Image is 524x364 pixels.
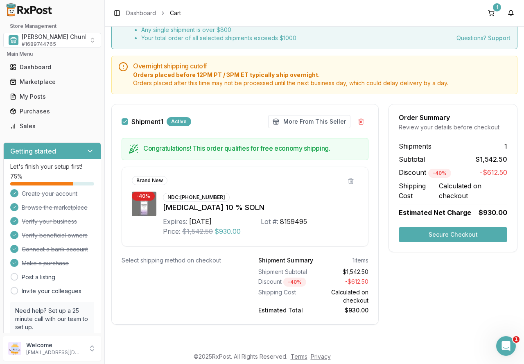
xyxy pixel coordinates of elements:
span: Verify beneficial owners [22,231,88,240]
div: Qualify for free economy shipping when [133,18,296,42]
div: Order Summary [399,114,507,121]
a: Sales [7,119,98,133]
div: Shipping Cost [258,288,310,305]
span: $930.00 [215,226,241,236]
span: Subtotal [399,154,425,164]
span: -$612.50 [480,167,507,178]
a: My Posts [7,89,98,104]
button: Secure Checkout [399,227,507,242]
div: Review your details before checkout [399,123,507,131]
div: Purchases [10,107,95,115]
button: Select a view [3,33,101,47]
a: Marketplace [7,75,98,89]
span: Orders placed after this time may not be processed until the next business day, which could delay... [133,79,510,87]
a: Book a call [15,332,47,339]
span: 1 [504,141,507,151]
div: [DATE] [189,217,212,226]
span: Estimated Net Charge [399,208,471,217]
p: [EMAIL_ADDRESS][DOMAIN_NAME] [26,349,83,356]
span: Create your account [22,190,77,198]
div: [MEDICAL_DATA] 10 % SOLN [163,202,358,213]
span: $1,542.50 [182,226,213,236]
div: Estimated Total [258,306,310,314]
a: Dashboard [7,60,98,75]
span: Cart [170,9,181,17]
button: Sales [3,120,101,133]
div: - $612.50 [316,278,368,287]
p: Let's finish your setup first! [10,163,94,171]
div: Sales [10,122,95,130]
div: 1 items [352,256,368,265]
span: $930.00 [479,208,507,217]
div: 1 [493,3,501,11]
div: Shipment Summary [258,256,313,265]
div: Marketplace [10,78,95,86]
img: RxPost Logo [3,3,56,16]
div: $1,542.50 [316,268,368,276]
img: User avatar [8,342,21,355]
div: $930.00 [316,306,368,314]
div: Questions? [456,34,510,42]
img: Jublia 10 % SOLN [132,192,156,216]
span: Calculated on checkout [439,181,507,201]
iframe: Intercom live chat [496,336,516,356]
a: Dashboard [126,9,156,17]
div: Brand New [132,176,167,185]
a: Terms [291,353,307,360]
div: Select shipping method on checkout [122,256,232,265]
a: Purchases [7,104,98,119]
span: Verify your business [22,217,77,226]
div: - 40 % [132,192,155,201]
div: Lot #: [261,217,278,226]
span: Browse the marketplace [22,203,88,212]
span: 75 % [10,172,23,181]
li: Any single shipment is over $ 800 [141,26,296,34]
a: Privacy [311,353,331,360]
a: Invite your colleagues [22,287,81,295]
button: Purchases [3,105,101,118]
span: [PERSON_NAME] Chunk Pharmacy [22,33,118,41]
div: Price: [163,226,181,236]
button: My Posts [3,90,101,103]
label: Shipment 1 [131,118,163,125]
span: Connect a bank account [22,245,88,253]
div: NDC: [PHONE_NUMBER] [163,193,230,202]
div: - 40 % [283,278,306,287]
div: Calculated on checkout [316,288,368,305]
nav: breadcrumb [126,9,181,17]
span: Orders placed before 12PM PT / 3PM ET typically ship overnight. [133,71,510,79]
span: Shipments [399,141,431,151]
div: Dashboard [10,63,95,71]
h5: Overnight shipping cutoff [133,63,510,69]
div: Discount [258,278,310,287]
div: Shipment Subtotal [258,268,310,276]
div: Active [167,117,191,126]
span: Make a purchase [22,259,69,267]
button: More From This Seller [268,115,350,128]
h5: Congratulations! This order qualifies for free economy shipping. [143,145,361,151]
span: 1 [513,336,519,343]
button: 1 [485,7,498,20]
button: Marketplace [3,75,101,88]
div: My Posts [10,93,95,101]
h2: Store Management [3,23,101,29]
h2: Main Menu [7,51,98,57]
span: $1,542.50 [476,154,507,164]
h3: Getting started [10,146,56,156]
div: 8159495 [280,217,307,226]
div: Expires: [163,217,187,226]
p: Welcome [26,341,83,349]
li: Your total order of all selected shipments exceeds $ 1000 [141,34,296,42]
span: # 1689744765 [22,41,56,47]
a: Post a listing [22,273,55,281]
p: Need help? Set up a 25 minute call with our team to set up. [15,307,89,331]
div: - 40 % [428,169,451,178]
button: Dashboard [3,61,101,74]
span: Shipping Cost [399,181,439,201]
span: Discount [399,168,451,176]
